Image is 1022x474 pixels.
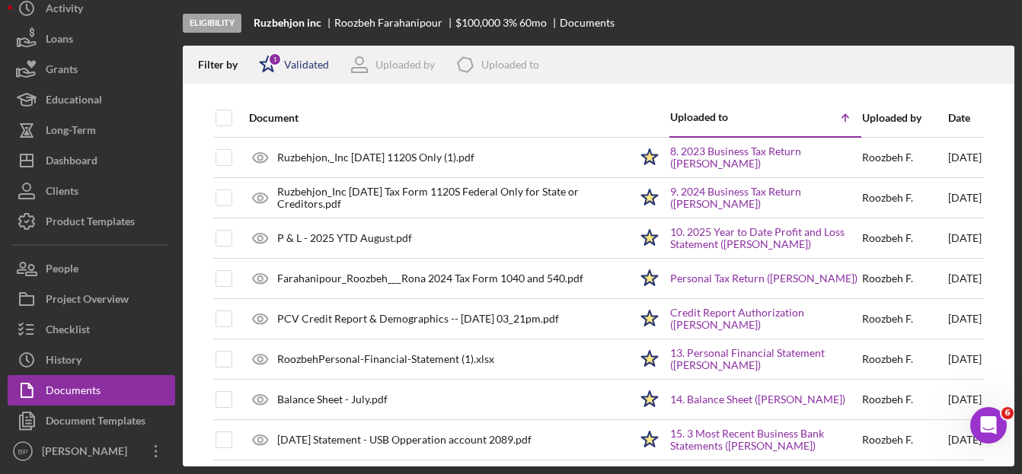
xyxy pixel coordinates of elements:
[46,145,97,180] div: Dashboard
[670,111,765,123] div: Uploaded to
[277,313,559,325] div: PCV Credit Report & Demographics -- [DATE] 03_21pm.pdf
[670,347,861,371] a: 13. Personal Financial Statement ([PERSON_NAME])
[670,428,861,452] a: 15. 3 Most Recent Business Bank Statements ([PERSON_NAME])
[8,345,175,375] button: History
[670,145,861,170] a: 8. 2023 Business Tax Return ([PERSON_NAME])
[948,138,982,177] div: [DATE]
[8,253,175,284] button: People
[481,59,539,71] div: Uploaded to
[183,14,241,33] div: Eligibility
[8,54,175,84] button: Grants
[277,232,412,244] div: P & L - 2025 YTD August.pdf
[8,115,175,145] button: Long-Term
[46,176,78,210] div: Clients
[670,307,861,331] a: Credit Report Authorization ([PERSON_NAME])
[862,313,913,325] div: Roozbeh F .
[46,284,129,318] div: Project Overview
[8,206,175,237] button: Product Templates
[18,447,28,456] text: BP
[8,145,175,176] button: Dashboard
[277,434,532,446] div: [DATE] Statement - USB Opperation account 2089.pdf
[948,340,982,378] div: [DATE]
[8,436,175,466] button: BP[PERSON_NAME]
[970,407,1007,444] iframe: Intercom live chat
[277,151,474,164] div: Ruzbehjon,_Inc [DATE] 1120S Only (1).pdf
[46,375,101,409] div: Documents
[277,353,494,365] div: RoozbehPersonal-Financial-Statement (1).xlsx
[670,226,861,250] a: 10. 2025 Year to Date Profit and Loss Statement ([PERSON_NAME])
[560,17,615,29] div: Documents
[8,406,175,436] button: Document Templates
[862,232,913,244] div: Roozbeh F .
[862,151,913,164] div: Roozbeh F .
[8,284,175,314] button: Project Overview
[375,59,435,71] div: Uploaded by
[862,434,913,446] div: Roozbeh F .
[862,112,947,124] div: Uploaded by
[862,272,913,285] div: Roozbeh F .
[8,314,175,345] button: Checklist
[46,54,78,88] div: Grants
[862,353,913,365] div: Roozbeh F .
[46,345,81,379] div: History
[503,17,517,29] div: 3 %
[862,393,913,406] div: Roozbeh F .
[8,176,175,206] button: Clients
[948,219,982,257] div: [DATE]
[46,115,96,149] div: Long-Term
[46,24,73,58] div: Loans
[277,393,388,406] div: Balance Sheet - July.pdf
[198,59,249,71] div: Filter by
[8,84,175,115] button: Educational
[948,259,982,297] div: [DATE]
[46,253,78,288] div: People
[46,406,145,440] div: Document Templates
[670,393,845,406] a: 14. Balance Sheet ([PERSON_NAME])
[948,421,982,459] div: [DATE]
[38,436,137,470] div: [PERSON_NAME]
[8,24,175,54] button: Loans
[277,272,583,285] div: Farahanipour_Roozbeh___Rona 2024 Tax Form 1040 and 540.pdf
[249,112,629,124] div: Document
[1001,407,1014,419] span: 6
[268,52,282,66] div: 1
[948,300,982,338] div: [DATE]
[277,186,629,210] div: Ruzbehjon_Inc [DATE] Tax Form 1120S Federal Only for State or Creditors.pdf
[948,179,982,217] div: [DATE]
[455,16,500,29] span: $100,000
[46,314,90,348] div: Checklist
[254,17,321,29] b: Ruzbehjon inc
[948,112,982,124] div: Date
[46,206,135,240] div: Product Templates
[284,59,329,71] div: Validated
[334,17,455,29] div: Roozbeh Farahanipour
[519,17,547,29] div: 60 mo
[670,186,861,210] a: 9. 2024 Business Tax Return ([PERSON_NAME])
[8,375,175,406] button: Documents
[948,380,982,418] div: [DATE]
[862,192,913,204] div: Roozbeh F .
[670,272,858,285] a: Personal Tax Return ([PERSON_NAME])
[46,84,102,119] div: Educational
